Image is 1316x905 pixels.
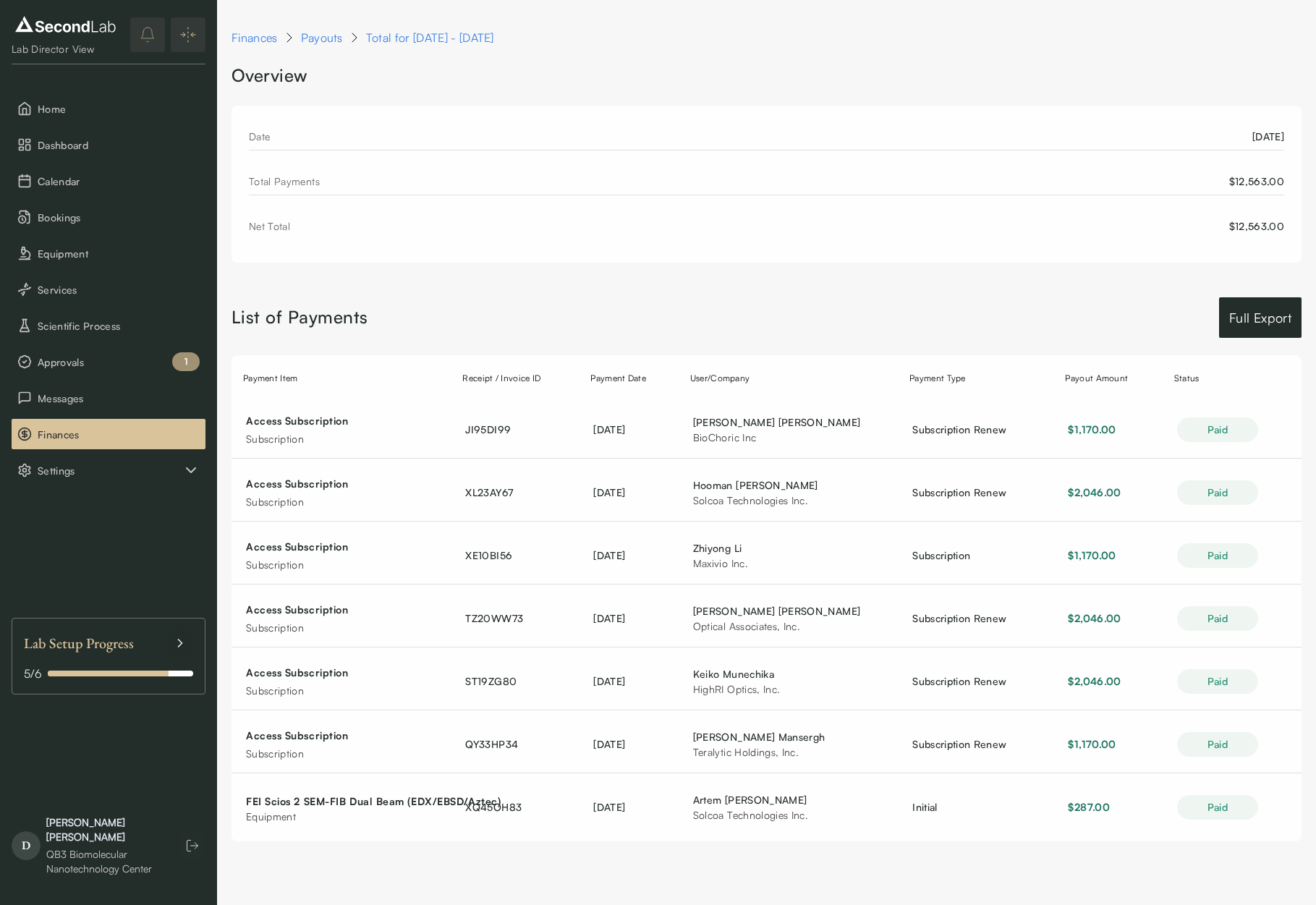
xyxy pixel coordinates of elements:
a: Calendar [12,166,205,196]
button: Messages [12,383,205,413]
div: Maxivio Inc. [693,556,838,571]
th: Payout Amount [1053,361,1162,396]
span: $2,046.00 [1068,675,1121,687]
button: Log out [179,833,205,859]
span: Settings [38,463,182,478]
div: Subscription [246,683,391,698]
span: Initial [912,801,937,813]
span: [DATE] [593,612,625,624]
span: D [12,831,41,860]
div: Paid [1177,480,1258,505]
a: Finances [232,29,278,46]
a: Dashboard [12,129,205,160]
span: $1,170.00 [1068,549,1116,561]
a: Equipment [12,238,205,268]
div: Hooman [PERSON_NAME] [693,477,838,493]
span: [DATE] [593,486,625,498]
div: Subscription [246,557,391,572]
div: Subscription [246,746,391,761]
div: Solcoa Technologies Inc. [693,807,838,823]
div: [DATE] [1252,129,1284,144]
div: BioChoric Inc [693,430,838,445]
span: Subscription Renew [912,612,1006,624]
button: Home [12,93,205,124]
button: Services [12,274,205,305]
div: Paid [1177,669,1258,694]
div: [PERSON_NAME] Mansergh [693,729,838,744]
span: Subscription Renew [912,423,1006,435]
div: Access Subscription [246,728,391,743]
a: Bookings [12,202,205,232]
span: Finances [38,427,200,442]
div: Total for Jul 1, 2025 - Sep 30, 2025 [366,29,494,46]
span: Lab Setup Progress [24,630,134,656]
span: Scientific Process [38,318,200,333]
div: Access Subscription [246,476,391,491]
span: [DATE] [593,801,625,813]
div: Access Subscription [246,602,391,617]
th: Payment Type [898,361,1053,396]
span: XL23AY67 [465,486,513,498]
div: Total Payments [249,174,320,189]
div: Artem [PERSON_NAME] [693,792,838,807]
div: QB3 Biomolecular Nanotechnology Center [46,847,165,876]
span: $1,170.00 [1068,423,1116,435]
div: Zhiyong Li [693,540,838,556]
div: Teralytic Holdings, Inc. [693,744,838,760]
th: Payment Date [579,361,678,396]
th: Status [1163,361,1302,396]
div: Access Subscription [246,413,391,428]
span: $2,046.00 [1068,486,1121,498]
div: Paid [1177,795,1258,820]
a: Payouts [301,29,343,46]
span: [DATE] [593,423,625,435]
span: [DATE] [593,738,625,750]
div: Optical Associates, Inc. [693,619,838,634]
button: Expand/Collapse sidebar [171,17,205,52]
div: Lab Director View [12,42,119,56]
span: Services [38,282,200,297]
div: Solcoa Technologies Inc. [693,493,838,508]
span: ST19ZG80 [465,675,517,687]
div: Subscription [246,431,391,446]
span: XQ45OH83 [465,801,522,813]
div: 1 [172,352,200,371]
div: Paid [1177,417,1258,442]
span: TZ20WW73 [465,612,523,624]
div: Access Subscription [246,665,391,680]
span: Subscription [912,549,970,561]
span: Subscription Renew [912,675,1006,687]
div: equipment [246,809,391,824]
div: Paid [1177,543,1258,568]
div: HighRI Optics, Inc. [693,681,838,697]
button: Scientific Process [12,310,205,341]
div: Subscription [246,494,391,509]
div: $12,563.00 [1229,218,1285,234]
button: notifications [130,17,165,52]
div: Net Total [249,218,290,234]
a: Finances [12,419,205,449]
span: QY33HP34 [465,738,518,750]
button: Settings [12,455,205,485]
span: XE10BI56 [465,549,512,561]
div: [PERSON_NAME] [PERSON_NAME] [693,415,838,430]
div: Date [249,129,270,144]
div: $12,563.00 [1229,174,1285,189]
span: JI95DI99 [465,423,511,435]
span: Messages [38,391,200,406]
img: logo [12,13,119,36]
div: Paid [1177,732,1258,757]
